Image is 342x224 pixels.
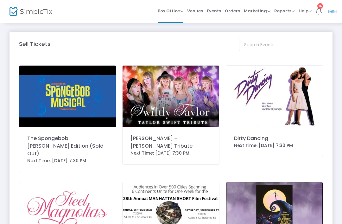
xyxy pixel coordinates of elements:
m-panel-title: Sell Tickets [19,40,51,48]
img: FacebookEventBanner.jpg [123,66,219,127]
div: 16 [317,3,323,9]
span: Marketing [244,8,270,14]
div: [PERSON_NAME] - [PERSON_NAME] Tribute [130,135,211,150]
span: Help [299,8,312,14]
span: Venues [187,3,203,19]
img: header-6790.jpg [19,66,116,127]
input: Search Events [239,39,318,51]
div: Next Time: [DATE] 7:30 PM [234,142,315,149]
span: Box Office [158,8,183,14]
div: Next Time: [DATE] 7:30 PM [130,150,211,157]
span: Reports [274,8,295,14]
span: Events [207,3,221,19]
div: Next Time: [DATE] 7:30 PM [27,157,108,164]
div: The Spongebob [PERSON_NAME] Edition (Sold Out) [27,135,108,157]
span: Orders [225,3,240,19]
img: 63870316016484707090.jpeg [226,66,323,127]
div: Dirty Dancing [234,135,315,142]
